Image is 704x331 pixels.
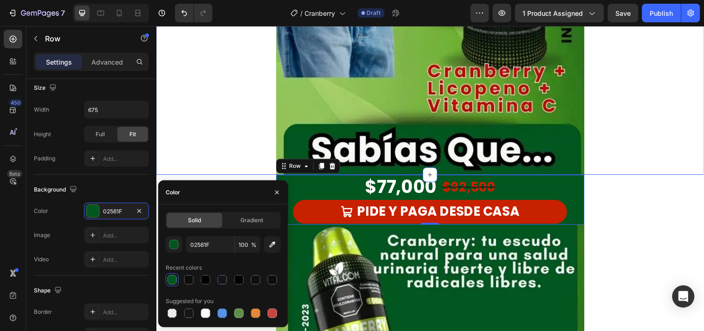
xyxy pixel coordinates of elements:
[103,256,147,264] div: Add...
[45,33,124,44] p: Row
[34,285,64,297] div: Shape
[129,130,136,139] span: Fit
[34,184,79,196] div: Background
[616,9,631,17] span: Save
[34,154,55,163] div: Padding
[301,8,303,18] span: /
[34,255,49,264] div: Video
[166,264,202,272] div: Recent colors
[515,4,604,22] button: 1 product assigned
[240,216,263,225] span: Gradient
[305,8,336,18] span: Cranberry
[212,151,286,177] div: $77,000
[103,155,147,163] div: Add...
[96,130,105,139] span: Full
[251,241,257,249] span: %
[7,170,22,178] div: Beta
[84,101,149,118] input: Auto
[103,232,147,240] div: Add...
[523,8,583,18] span: 1 product assigned
[46,57,72,67] p: Settings
[139,177,418,201] a: PIDE Y PAGA DESDE CASA
[650,8,673,18] div: Publish
[204,180,369,197] p: PIDE Y PAGA DESDE CASA
[34,130,51,139] div: Height
[672,285,695,308] div: Open Intercom Messenger
[166,188,180,197] div: Color
[166,297,213,305] div: Suggested for you
[34,308,52,316] div: Border
[188,216,201,225] span: Solid
[61,7,65,19] p: 7
[134,138,149,146] div: Row
[34,82,58,94] div: Size
[156,26,704,331] iframe: Design area
[103,308,147,317] div: Add...
[34,231,50,239] div: Image
[367,9,381,17] span: Draft
[290,154,346,174] div: $92,500
[608,4,639,22] button: Save
[642,4,681,22] button: Publish
[4,4,69,22] button: 7
[34,106,49,114] div: Width
[34,207,48,215] div: Color
[91,57,123,67] p: Advanced
[9,99,22,106] div: 450
[103,207,130,216] div: 02561F
[175,4,213,22] div: Undo/Redo
[186,236,234,253] input: Eg: FFFFFF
